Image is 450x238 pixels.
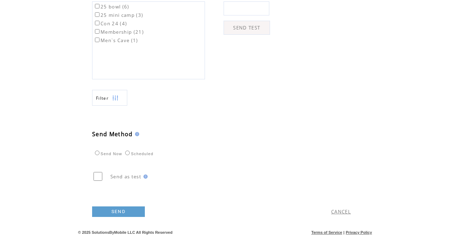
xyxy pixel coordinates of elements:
span: Send as test [110,173,141,180]
input: 25 bowl (6) [95,4,99,8]
span: Show filters [96,95,109,101]
a: Filter [92,90,127,106]
label: Scheduled [123,152,153,156]
a: CANCEL [331,209,351,215]
span: | [343,230,345,234]
label: 25 mini camp (3) [94,12,143,18]
label: Men`s Cave (1) [94,37,138,44]
input: 25 mini camp (3) [95,12,99,17]
span: Send Method [92,130,133,138]
label: Membership (21) [94,29,144,35]
input: Scheduled [125,151,130,155]
a: SEND TEST [224,21,270,35]
input: Send Now [95,151,99,155]
img: help.gif [141,174,148,179]
a: Terms of Service [311,230,342,234]
input: Men`s Cave (1) [95,38,99,42]
label: 25 bowl (6) [94,4,129,10]
label: Con 24 (4) [94,20,127,27]
a: SEND [92,206,145,217]
a: Privacy Policy [346,230,372,234]
span: © 2025 SolutionsByMobile LLC All Rights Reserved [78,230,173,234]
img: filters.png [112,90,118,106]
label: Send Now [93,152,122,156]
input: Membership (21) [95,29,99,34]
input: Con 24 (4) [95,21,99,25]
img: help.gif [133,132,139,136]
